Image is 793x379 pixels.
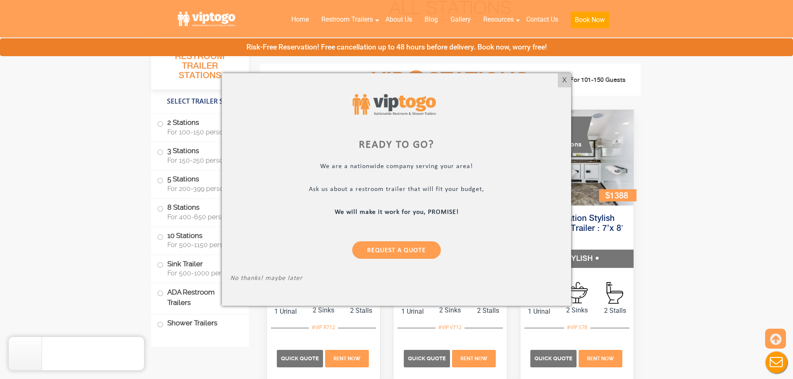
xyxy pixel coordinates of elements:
[760,346,793,379] button: Live Chat
[352,241,441,259] a: Request a Quote
[558,73,571,87] div: X
[335,209,459,216] b: We will make it work for you, PROMISE!
[353,94,436,115] img: viptogo logo
[230,140,562,150] div: Ready to go?
[230,275,562,284] p: No thanks! maybe later
[230,186,562,195] p: Ask us about a restroom trailer that will fit your budget,
[230,163,562,172] p: We are a nationwide company serving your area!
